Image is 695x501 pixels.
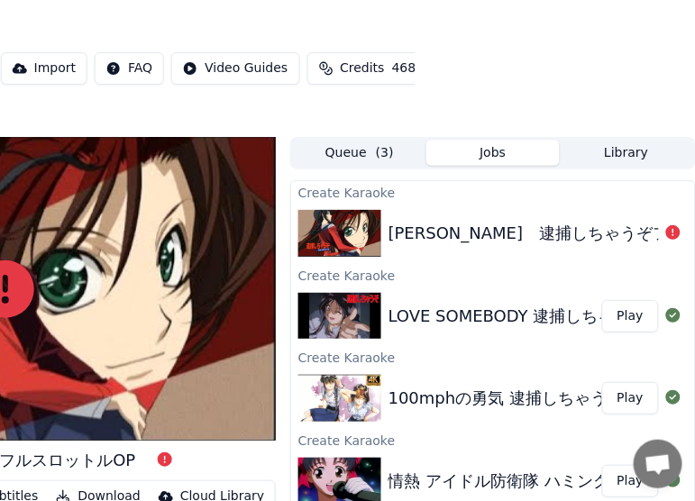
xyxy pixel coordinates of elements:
[602,465,659,497] button: Play
[602,300,659,332] button: Play
[293,140,426,166] button: Queue
[426,140,560,166] button: Jobs
[95,52,164,85] button: FAQ
[341,59,385,77] span: Credits
[376,144,394,162] span: ( 3 )
[389,386,651,411] div: 100mphの勇気 逮捕しちゃうぞ OP
[1,52,87,85] button: Import
[392,59,416,77] span: 468
[389,304,670,329] div: LOVE SOMEBODY 逮捕しちゃうぞOP
[291,264,695,286] div: Create Karaoke
[291,429,695,451] div: Create Karaoke
[602,382,659,414] button: Play
[291,346,695,368] div: Create Karaoke
[171,52,299,85] button: Video Guides
[291,181,695,203] div: Create Karaoke
[560,140,693,166] button: Library
[307,52,428,85] button: Credits468
[634,440,682,488] div: チャットを開く
[389,469,658,494] div: 情熱 アイドル防衛隊 ハミングバード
